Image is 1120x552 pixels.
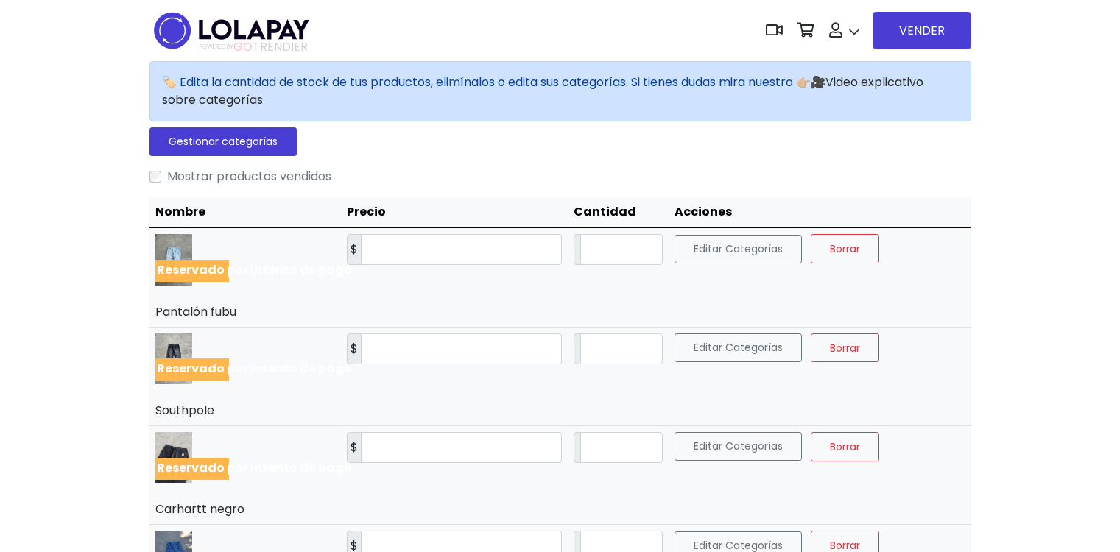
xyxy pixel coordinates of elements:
[149,7,314,54] img: logo
[162,74,923,108] span: 🏷️ Edita la cantidad de stock de tus productos, elimínalos o edita sus categorías. Si tienes duda...
[200,43,233,51] span: POWERED BY
[669,197,971,227] th: Acciones
[830,439,860,454] span: Borrar
[155,333,192,384] img: small_1718175575140.jpeg
[675,432,802,461] button: Editar Categorías
[167,168,331,185] label: Mostrar productos vendidos
[811,333,879,363] button: Borrar
[149,127,297,156] a: Gestionar categorías
[675,235,802,263] button: Editar Categorías
[155,432,192,483] img: small_1718131390716.jpeg
[155,260,229,282] div: Reservado por intento de pago
[155,358,229,381] div: Reservado por intento de pago
[155,458,229,480] div: Reservado por intento de pago
[568,197,669,227] th: Cantidad
[873,12,971,49] a: VENDER
[811,234,879,263] button: Borrar
[155,402,214,419] a: Southpole
[830,340,860,355] span: Borrar
[675,333,802,362] button: Editar Categorías
[347,432,362,463] label: $
[347,333,362,364] label: $
[149,197,342,227] th: Nombre
[811,432,879,461] button: Borrar
[233,38,253,55] span: GO
[200,40,308,54] span: TRENDIER
[162,74,923,108] a: Video explicativo sobre categorías
[830,241,860,256] span: Borrar
[155,303,236,320] a: Pantalón fubu
[155,500,244,517] a: Carhartt negro
[155,234,192,285] img: small_1718213165591.jpeg
[341,197,568,227] th: Precio
[347,234,362,265] label: $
